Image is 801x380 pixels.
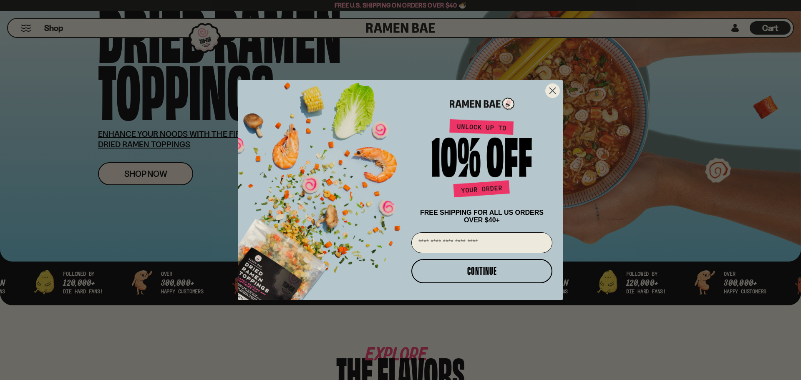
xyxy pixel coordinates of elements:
img: Unlock up to 10% off [430,119,534,201]
img: ce7035ce-2e49-461c-ae4b-8ade7372f32c.png [238,73,408,300]
span: FREE SHIPPING FOR ALL US ORDERS OVER $40+ [420,209,544,224]
img: Ramen Bae Logo [450,97,514,111]
button: CONTINUE [411,259,552,283]
button: Close dialog [545,83,560,98]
